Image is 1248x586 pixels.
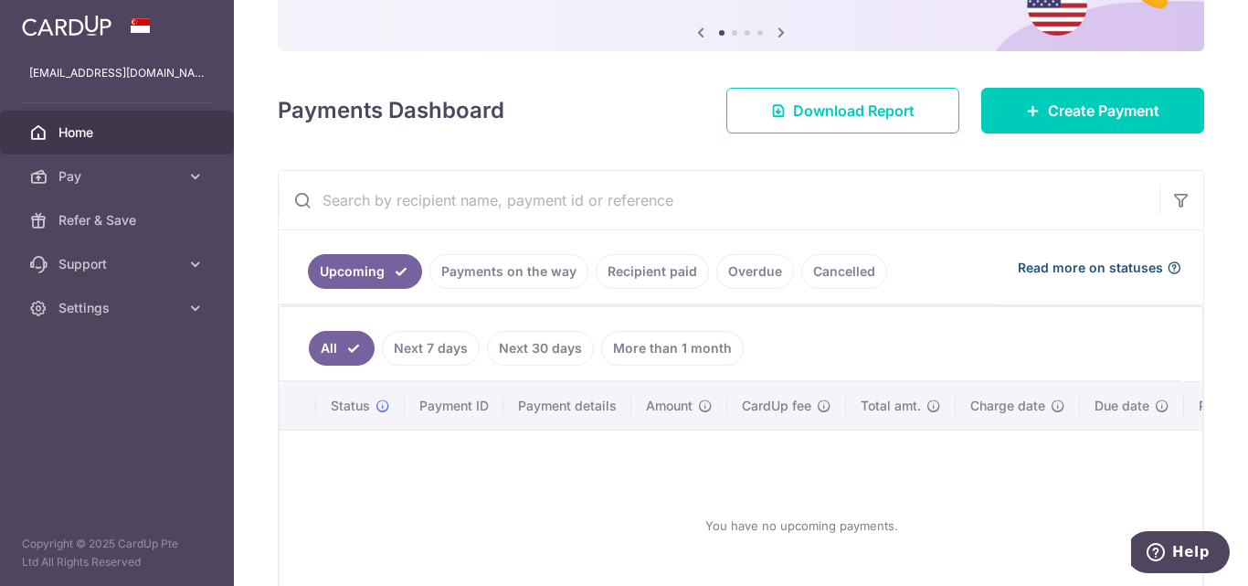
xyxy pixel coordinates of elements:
span: CardUp fee [742,397,811,415]
a: Cancelled [801,254,887,289]
a: All [309,331,375,366]
span: Charge date [970,397,1045,415]
span: Download Report [793,100,915,122]
a: Create Payment [981,88,1204,133]
span: Support [58,255,179,273]
span: Read more on statuses [1018,259,1163,277]
span: Create Payment [1048,100,1159,122]
span: Due date [1095,397,1149,415]
span: Total amt. [861,397,921,415]
h4: Payments Dashboard [278,94,504,127]
th: Payment details [503,382,631,430]
span: Amount [646,397,693,415]
a: More than 1 month [601,331,744,366]
span: Home [58,123,179,142]
span: Settings [58,299,179,317]
span: Status [331,397,370,415]
p: [EMAIL_ADDRESS][DOMAIN_NAME] [29,64,205,82]
a: Download Report [726,88,959,133]
span: Refer & Save [58,211,179,229]
a: Payments on the way [429,254,588,289]
a: Next 7 days [382,331,480,366]
a: Recipient paid [596,254,709,289]
a: Next 30 days [487,331,594,366]
img: CardUp [22,15,111,37]
th: Payment ID [405,382,503,430]
a: Read more on statuses [1018,259,1181,277]
input: Search by recipient name, payment id or reference [279,171,1159,229]
a: Overdue [716,254,794,289]
iframe: Opens a widget where you can find more information [1131,531,1230,577]
span: Pay [58,167,179,186]
a: Upcoming [308,254,422,289]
